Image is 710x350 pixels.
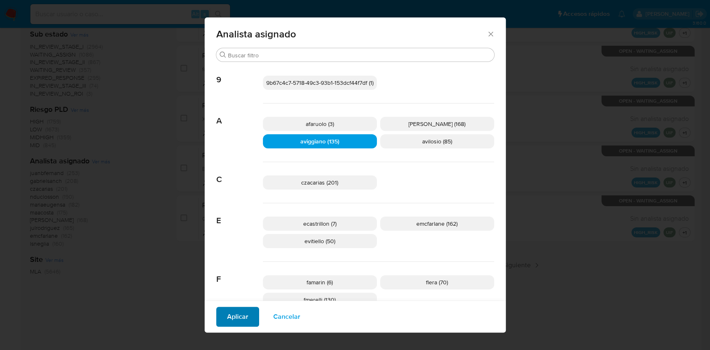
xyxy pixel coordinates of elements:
button: Buscar [220,52,226,58]
span: F [216,262,263,284]
div: ecastrillon (7) [263,217,377,231]
div: avilosio (85) [380,134,494,148]
span: flera (70) [426,278,448,286]
div: famarin (6) [263,275,377,289]
span: Cancelar [273,308,300,326]
span: evitiello (50) [304,237,335,245]
div: flera (70) [380,275,494,289]
span: E [216,203,263,226]
div: czacarias (201) [263,175,377,190]
span: 9b67c4c7-5718-49c3-93b1-153dcf44f7df (1) [266,79,374,87]
div: aviggiano (135) [263,134,377,148]
span: Aplicar [227,308,248,326]
span: ecastrillon (7) [303,219,336,228]
span: A [216,104,263,126]
span: avilosio (85) [422,137,452,145]
span: fmerelli (130) [304,296,336,304]
span: famarin (6) [307,278,333,286]
span: [PERSON_NAME] (168) [408,120,465,128]
div: [PERSON_NAME] (168) [380,117,494,131]
span: emcfarlane (162) [416,219,458,228]
div: 9b67c4c7-5718-49c3-93b1-153dcf44f7df (1) [263,76,377,90]
input: Buscar filtro [228,52,491,59]
button: Cancelar [262,307,311,327]
span: 9 [216,62,263,85]
span: C [216,162,263,185]
div: evitiello (50) [263,234,377,248]
button: Cerrar [487,30,494,37]
div: emcfarlane (162) [380,217,494,231]
span: aviggiano (135) [300,137,339,145]
div: afaruolo (3) [263,117,377,131]
span: Analista asignado [216,29,487,39]
span: afaruolo (3) [306,120,334,128]
div: fmerelli (130) [263,293,377,307]
span: czacarias (201) [301,178,338,187]
button: Aplicar [216,307,259,327]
